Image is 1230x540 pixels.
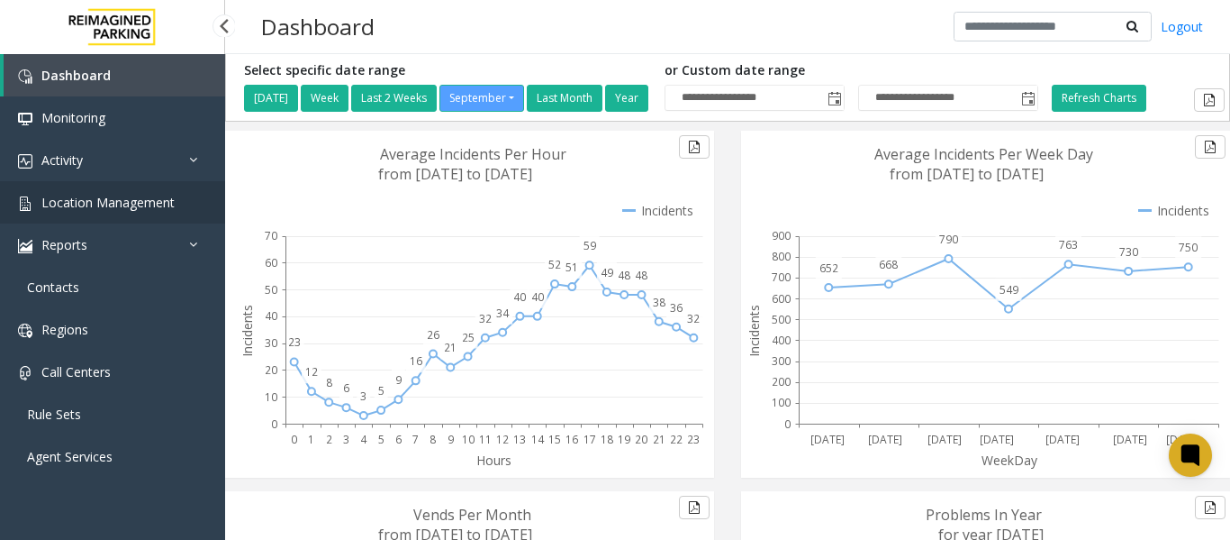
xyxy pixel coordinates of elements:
[430,432,436,447] text: 8
[635,432,647,447] text: 20
[1119,244,1138,260] text: 730
[772,353,791,369] text: 300
[269,5,401,49] h3: Dashboard
[601,432,613,447] text: 18
[326,432,332,447] text: 2
[305,364,318,380] text: 12
[565,260,578,275] text: 51
[772,270,791,285] text: 700
[548,257,561,272] text: 52
[395,372,402,388] text: 9
[265,362,277,378] text: 20
[41,406,95,423] span: Rule Sets
[926,505,1042,525] text: Problems In Year
[679,496,710,519] button: Export to pdf
[1195,135,1225,159] button: Export to pdf
[819,261,838,276] text: 652
[462,330,475,345] text: 25
[1195,496,1225,519] button: Export to pdf
[1193,17,1207,36] img: logout
[343,380,349,396] text: 6
[412,432,419,447] text: 7
[479,432,492,447] text: 11
[41,151,83,169] span: Activity
[810,432,845,447] text: [DATE]
[265,335,277,351] text: 30
[360,389,366,404] text: 3
[1052,85,1146,112] button: Refresh Charts
[41,448,127,465] span: Agent Services
[378,164,532,184] text: from [DATE] to [DATE]
[18,154,32,169] img: 'icon'
[265,308,277,324] text: 40
[1017,86,1037,111] span: Toggle popup
[291,432,297,447] text: 0
[41,194,175,211] span: Location Management
[527,85,602,112] button: Last Month
[265,389,277,405] text: 10
[653,432,665,447] text: 21
[687,432,700,447] text: 23
[531,432,545,447] text: 14
[687,311,700,326] text: 32
[772,228,791,243] text: 900
[301,85,348,112] button: Week
[448,432,454,447] text: 9
[343,432,349,447] text: 3
[670,432,683,447] text: 22
[271,416,277,432] text: 0
[444,340,457,355] text: 21
[874,144,1093,164] text: Average Incidents Per Week Day
[772,249,791,264] text: 800
[618,268,630,283] text: 48
[244,85,298,112] button: [DATE]
[927,432,962,447] text: [DATE]
[565,432,578,447] text: 16
[18,197,32,211] img: 'icon'
[665,63,1038,78] h5: or Custom date range
[308,432,314,447] text: 1
[360,432,367,447] text: 4
[618,432,630,447] text: 19
[265,228,277,243] text: 70
[378,432,384,447] text: 5
[18,112,32,126] img: 'icon'
[1166,432,1200,447] text: [DATE]
[746,305,763,357] text: Incidents
[413,505,531,525] text: Vends Per Month
[243,5,260,49] img: pageIcon
[265,282,277,297] text: 50
[476,452,511,469] text: Hours
[531,289,544,305] text: 40
[18,408,32,423] img: 'icon'
[41,109,105,126] span: Monitoring
[513,289,526,305] text: 40
[462,432,475,447] text: 10
[239,305,256,357] text: Incidents
[513,432,526,447] text: 13
[981,452,1038,469] text: WeekDay
[288,334,301,350] text: 23
[1113,432,1147,447] text: [DATE]
[772,374,791,389] text: 200
[653,295,665,310] text: 38
[980,432,1014,447] text: [DATE]
[868,432,902,447] text: [DATE]
[41,236,87,253] span: Reports
[635,268,647,283] text: 48
[439,85,524,112] button: September
[601,265,613,280] text: 49
[351,85,437,112] button: Last 2 Weeks
[244,63,651,78] h5: Select specific date range
[41,279,94,296] span: Contacts
[410,353,422,369] text: 16
[999,282,1018,297] text: 549
[395,432,402,447] text: 6
[784,416,791,432] text: 0
[378,383,384,398] text: 5
[41,321,88,338] span: Regions
[1146,17,1207,36] a: Logout
[18,366,32,380] img: 'icon'
[4,54,225,96] a: Dashboard
[18,69,32,84] img: 'icon'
